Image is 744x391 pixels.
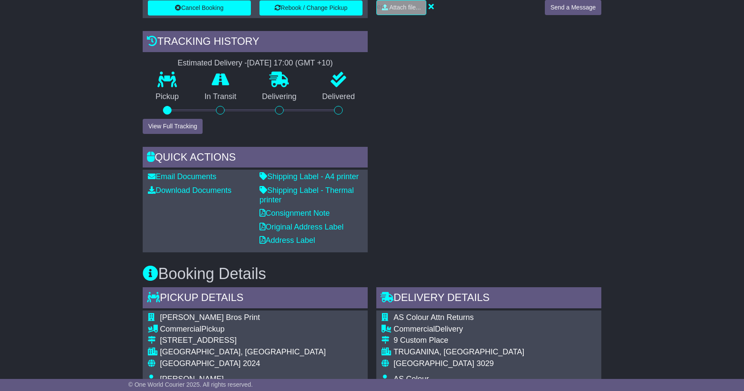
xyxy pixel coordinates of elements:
a: Consignment Note [259,209,330,217]
div: Tracking history [143,31,368,54]
div: 9 Custom Place [394,336,525,345]
a: Shipping Label - A4 printer [259,172,359,181]
div: [GEOGRAPHIC_DATA], [GEOGRAPHIC_DATA] [160,348,326,357]
span: [GEOGRAPHIC_DATA] [394,359,474,368]
p: In Transit [192,92,250,102]
div: Estimated Delivery - [143,59,368,68]
div: Pickup Details [143,287,368,310]
a: Original Address Label [259,223,344,231]
button: View Full Tracking [143,119,203,134]
span: AS Colour [394,375,429,383]
span: [GEOGRAPHIC_DATA] [160,359,241,368]
a: Download Documents [148,186,231,195]
div: Pickup [160,325,326,334]
span: Commercial [394,325,435,333]
span: 2024 [243,359,260,368]
div: [DATE] 17:00 (GMT +10) [247,59,333,68]
button: Rebook / Change Pickup [259,0,363,16]
span: [PERSON_NAME] Bros Print [160,313,260,322]
div: Delivery Details [376,287,601,310]
div: Quick Actions [143,147,368,170]
button: Cancel Booking [148,0,251,16]
a: Address Label [259,236,315,245]
span: © One World Courier 2025. All rights reserved. [128,381,253,388]
div: TRUGANINA, [GEOGRAPHIC_DATA] [394,348,525,357]
p: Delivered [309,92,368,102]
div: [STREET_ADDRESS] [160,336,326,345]
a: Shipping Label - Thermal printer [259,186,354,204]
div: Delivery [394,325,525,334]
span: 3029 [476,359,494,368]
span: AS Colour Attn Returns [394,313,474,322]
span: [PERSON_NAME] [160,375,224,383]
h3: Booking Details [143,265,601,282]
p: Pickup [143,92,192,102]
span: Commercial [160,325,201,333]
a: Email Documents [148,172,216,181]
p: Delivering [249,92,309,102]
